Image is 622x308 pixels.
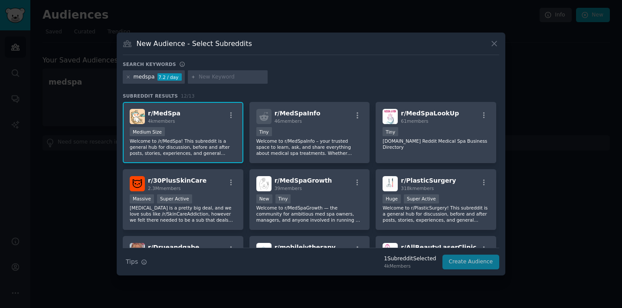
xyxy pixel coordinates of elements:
div: 1 Subreddit Selected [384,255,436,263]
div: 7.2 / day [157,73,182,81]
span: r/ Drueandgabe [148,244,199,251]
span: Subreddit Results [123,93,178,99]
p: Welcome to r/MedSpaInfo – your trusted space to learn, ask, and share everything about medical sp... [256,138,363,156]
h3: Search keywords [123,61,176,67]
span: r/ MedSpa [148,110,180,117]
p: [DOMAIN_NAME] Reddit Medical Spa Business Directory [383,138,489,150]
span: 61 members [401,118,428,124]
div: 4k Members [384,263,436,269]
span: r/ PlasticSurgery [401,177,456,184]
input: New Keyword [199,73,265,81]
img: MedSpaGrowth [256,176,272,191]
span: r/ MedSpaGrowth [275,177,332,184]
button: Tips [123,254,150,269]
span: r/ AllBeautyLaserClinic [401,244,476,251]
span: 318k members [401,186,434,191]
span: 12 / 13 [181,93,195,98]
div: Super Active [404,194,439,203]
span: 4k members [148,118,175,124]
img: MedSpaLookUp [383,109,398,124]
p: Welcome to r/PlasticSurgery! This subreddit is a general hub for discussion, before and after pos... [383,205,489,223]
span: r/ mobileivtherapy [275,244,336,251]
div: Tiny [256,127,272,136]
span: r/ 30PlusSkinCare [148,177,206,184]
span: 2.3M members [148,186,181,191]
span: 46 members [275,118,302,124]
img: mobileivtherapy [256,243,272,258]
img: MedSpa [130,109,145,124]
div: Tiny [275,194,291,203]
div: medspa [134,73,155,81]
span: 39 members [275,186,302,191]
div: Medium Size [130,127,165,136]
div: Massive [130,194,154,203]
img: AllBeautyLaserClinic [383,243,398,258]
div: Huge [383,194,401,203]
img: PlasticSurgery [383,176,398,191]
span: Tips [126,257,138,266]
span: r/ MedSpaLookUp [401,110,459,117]
div: Super Active [157,194,192,203]
img: 30PlusSkinCare [130,176,145,191]
span: r/ MedSpaInfo [275,110,321,117]
h3: New Audience - Select Subreddits [137,39,252,48]
div: Tiny [383,127,398,136]
img: Drueandgabe [130,243,145,258]
p: [MEDICAL_DATA] is a pretty big deal, and we love subs like /r/SkinCareAddiction, however we felt ... [130,205,236,223]
p: Welcome to r/MedSpaGrowth — the community for ambitious med spa owners, managers, and anyone invo... [256,205,363,223]
p: Welcome to /r/MedSpa! This subreddit is a general hub for discussion, before and after posts, sto... [130,138,236,156]
div: New [256,194,272,203]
